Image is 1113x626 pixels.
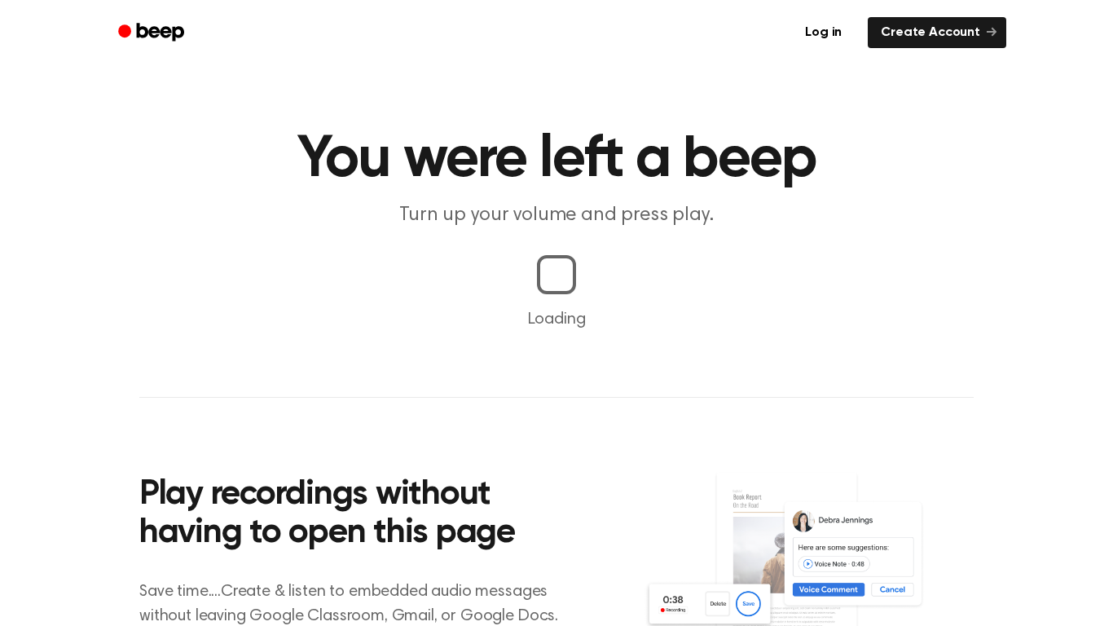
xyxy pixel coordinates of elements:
p: Turn up your volume and press play. [244,202,869,229]
a: Log in [789,14,858,51]
a: Create Account [868,17,1006,48]
a: Beep [107,17,199,49]
h1: You were left a beep [139,130,974,189]
h2: Play recordings without having to open this page [139,476,578,553]
p: Loading [20,307,1093,332]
